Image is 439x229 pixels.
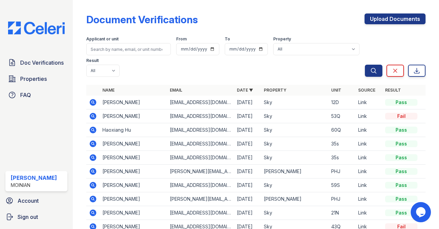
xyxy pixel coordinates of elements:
[261,178,328,192] td: Sky
[261,137,328,151] td: Sky
[234,96,261,109] td: [DATE]
[100,206,167,220] td: [PERSON_NAME]
[328,178,355,192] td: 59S
[385,88,401,93] a: Result
[167,151,234,165] td: [EMAIL_ADDRESS][DOMAIN_NAME]
[11,174,57,182] div: [PERSON_NAME]
[167,206,234,220] td: [EMAIL_ADDRESS][DOMAIN_NAME]
[355,109,382,123] td: Link
[234,137,261,151] td: [DATE]
[328,109,355,123] td: 53Q
[328,151,355,165] td: 35s
[385,99,417,106] div: Pass
[176,36,187,42] label: From
[261,192,328,206] td: [PERSON_NAME]
[100,192,167,206] td: [PERSON_NAME]
[100,96,167,109] td: [PERSON_NAME]
[167,192,234,206] td: [PERSON_NAME][EMAIL_ADDRESS][DOMAIN_NAME]
[355,151,382,165] td: Link
[328,137,355,151] td: 35s
[261,206,328,220] td: Sky
[328,96,355,109] td: 12D
[167,123,234,137] td: [EMAIL_ADDRESS][DOMAIN_NAME]
[3,210,70,224] a: Sign out
[234,123,261,137] td: [DATE]
[261,151,328,165] td: Sky
[167,178,234,192] td: [EMAIL_ADDRESS][DOMAIN_NAME]
[355,178,382,192] td: Link
[328,165,355,178] td: PHJ
[167,96,234,109] td: [EMAIL_ADDRESS][DOMAIN_NAME]
[385,113,417,120] div: Fail
[237,88,253,93] a: Date ▼
[18,213,38,221] span: Sign out
[100,178,167,192] td: [PERSON_NAME]
[234,165,261,178] td: [DATE]
[20,75,47,83] span: Properties
[355,192,382,206] td: Link
[234,178,261,192] td: [DATE]
[261,123,328,137] td: Sky
[261,165,328,178] td: [PERSON_NAME]
[411,202,432,222] iframe: chat widget
[167,165,234,178] td: [PERSON_NAME][EMAIL_ADDRESS][DOMAIN_NAME]
[20,91,31,99] span: FAQ
[100,165,167,178] td: [PERSON_NAME]
[385,140,417,147] div: Pass
[234,206,261,220] td: [DATE]
[86,36,119,42] label: Applicant or unit
[18,197,39,205] span: Account
[234,192,261,206] td: [DATE]
[3,194,70,207] a: Account
[261,109,328,123] td: Sky
[167,109,234,123] td: [EMAIL_ADDRESS][DOMAIN_NAME]
[355,123,382,137] td: Link
[5,56,67,69] a: Doc Verifications
[86,58,99,63] label: Result
[170,88,182,93] a: Email
[328,123,355,137] td: 60Q
[261,96,328,109] td: Sky
[234,109,261,123] td: [DATE]
[5,72,67,86] a: Properties
[100,109,167,123] td: [PERSON_NAME]
[355,137,382,151] td: Link
[358,88,375,93] a: Source
[385,209,417,216] div: Pass
[385,154,417,161] div: Pass
[355,96,382,109] td: Link
[273,36,291,42] label: Property
[385,196,417,202] div: Pass
[3,22,70,34] img: CE_Logo_Blue-a8612792a0a2168367f1c8372b55b34899dd931a85d93a1a3d3e32e68fde9ad4.png
[86,13,198,26] div: Document Verifications
[100,123,167,137] td: Haoxiang Hu
[385,168,417,175] div: Pass
[86,43,171,55] input: Search by name, email, or unit number
[100,137,167,151] td: [PERSON_NAME]
[100,151,167,165] td: [PERSON_NAME]
[355,165,382,178] td: Link
[5,88,67,102] a: FAQ
[328,192,355,206] td: PHJ
[11,182,57,189] div: Moinian
[331,88,341,93] a: Unit
[365,13,426,24] a: Upload Documents
[385,182,417,189] div: Pass
[328,206,355,220] td: 21N
[355,206,382,220] td: Link
[102,88,115,93] a: Name
[264,88,286,93] a: Property
[20,59,64,67] span: Doc Verifications
[234,151,261,165] td: [DATE]
[167,137,234,151] td: [EMAIL_ADDRESS][DOMAIN_NAME]
[385,127,417,133] div: Pass
[225,36,230,42] label: To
